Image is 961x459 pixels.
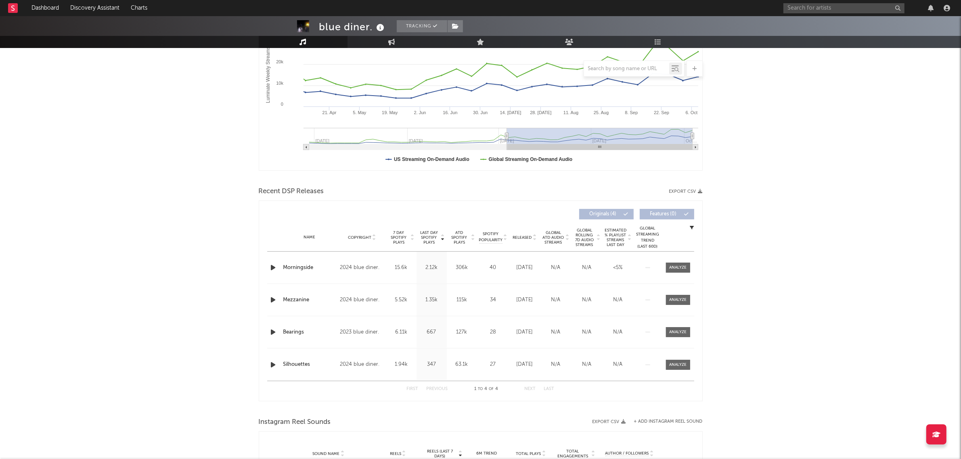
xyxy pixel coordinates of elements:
text: 21. Apr [322,110,336,115]
text: 0 [281,102,283,106]
div: 34 [479,296,507,304]
div: 2024 blue diner. [340,295,384,305]
div: 1.35k [419,296,445,304]
div: 115k [449,296,475,304]
text: 16. Jun [443,110,457,115]
text: Global Streaming On-Demand Audio [488,156,572,162]
div: [DATE] [511,328,538,336]
div: N/A [542,264,569,272]
span: Released [513,235,532,240]
button: Export CSV [669,189,703,194]
div: N/A [574,328,601,336]
div: 1.94k [388,361,415,369]
span: Sound Name [312,451,339,456]
a: Bearings [283,328,336,336]
span: Recent DSP Releases [259,187,324,196]
div: N/A [542,296,569,304]
div: 2024 blue diner. [340,263,384,273]
div: N/A [605,361,632,369]
div: 2023 blue diner. [340,328,384,337]
a: Mezzanine [283,296,336,304]
svg: Luminate Weekly Consumption [259,9,702,170]
button: Previous [427,387,448,391]
div: blue diner. [319,20,387,33]
text: Luminate Weekly Streams [265,47,270,103]
span: Features ( 0 ) [645,212,682,217]
span: Global ATD Audio Streams [542,230,565,245]
button: Next [525,387,536,391]
div: Name [283,234,336,240]
div: Global Streaming Trend (Last 60D) [636,225,660,250]
button: Last [544,387,555,391]
div: 2024 blue diner. [340,360,384,369]
div: [DATE] [511,361,538,369]
div: N/A [574,296,601,304]
a: Morningside [283,264,336,272]
text: 6. Oct [685,110,697,115]
span: Reels (last 7 days) [422,449,458,459]
a: Silhouettes [283,361,336,369]
div: 306k [449,264,475,272]
div: 1 4 4 [464,384,509,394]
text: 5. May [353,110,366,115]
div: 6M Trend [467,451,507,457]
text: 8. Sep [625,110,638,115]
div: 127k [449,328,475,336]
div: + Add Instagram Reel Sound [626,419,703,424]
button: First [407,387,419,391]
text: 28. [DATE] [530,110,551,115]
text: 14. [DATE] [500,110,521,115]
text: 25. Aug [593,110,608,115]
text: 20k [276,59,283,64]
span: Copyright [348,235,371,240]
div: N/A [605,328,632,336]
div: 347 [419,361,445,369]
span: Author / Followers [605,451,649,456]
div: N/A [574,361,601,369]
div: [DATE] [511,264,538,272]
div: N/A [542,328,569,336]
span: of [489,387,494,391]
div: 15.6k [388,264,415,272]
div: 2.12k [419,264,445,272]
button: Export CSV [593,419,626,424]
span: Total Engagements [555,449,590,459]
div: 27 [479,361,507,369]
div: N/A [605,296,632,304]
text: 19. May [382,110,398,115]
div: N/A [542,361,569,369]
span: Spotify Popularity [479,231,502,243]
div: [DATE] [511,296,538,304]
text: 11. Aug [563,110,578,115]
button: Features(0) [640,209,694,219]
div: N/A [574,264,601,272]
span: ATD Spotify Plays [449,230,470,245]
span: 7 Day Spotify Plays [388,230,410,245]
div: 28 [479,328,507,336]
span: Global Rolling 7D Audio Streams [574,228,596,247]
div: <5% [605,264,632,272]
span: Total Plays [516,451,541,456]
div: 5.52k [388,296,415,304]
input: Search by song name or URL [584,66,669,72]
div: 6.11k [388,328,415,336]
button: Originals(4) [579,209,634,219]
span: to [478,387,483,391]
span: Instagram Reel Sounds [259,417,331,427]
button: Tracking [397,20,447,32]
div: 40 [479,264,507,272]
text: 30. Jun [473,110,488,115]
text: US Streaming On-Demand Audio [394,156,469,162]
span: Last Day Spotify Plays [419,230,440,245]
text: 2. Jun [414,110,426,115]
span: Originals ( 4 ) [584,212,622,217]
text: 10k [276,81,283,86]
button: + Add Instagram Reel Sound [634,419,703,424]
div: 63.1k [449,361,475,369]
text: Oct… [685,138,697,143]
span: Reels [390,451,401,456]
